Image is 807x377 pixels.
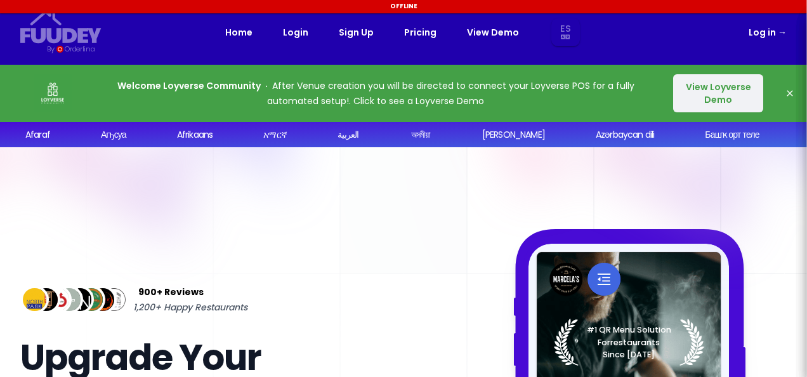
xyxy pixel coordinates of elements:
span: → [778,26,787,39]
img: Laurel [554,319,704,366]
div: Orderlina [65,44,95,55]
div: አማርኛ [263,128,287,142]
img: Review Img [89,286,117,314]
div: Offline [2,2,805,11]
a: Login [283,25,308,40]
a: Home [225,25,253,40]
button: View Loyverse Demo [673,74,763,112]
div: Afaraf [25,128,50,142]
img: Review Img [43,286,72,314]
div: Аҧсуа [101,128,126,142]
img: Review Img [66,286,95,314]
p: After Venue creation you will be directed to connect your Loyverse POS for a fully automated setu... [96,78,655,109]
strong: Welcome Loyverse Community [117,79,261,92]
a: Sign Up [339,25,374,40]
svg: {/* Added fill="currentColor" here */} {/* This rectangle defines the background. Its explicit fi... [20,10,102,44]
a: View Demo [467,25,519,40]
div: Башҡорт теле [705,128,759,142]
div: Azərbaycan dili [596,128,654,142]
img: Review Img [77,286,106,314]
span: 900+ Reviews [138,284,204,300]
div: অসমীয়া [411,128,431,142]
a: Pricing [404,25,436,40]
img: Review Img [32,286,60,314]
div: [PERSON_NAME] [482,128,545,142]
div: العربية [338,128,358,142]
img: Review Img [55,286,83,314]
a: Log in [749,25,787,40]
img: Review Img [100,286,128,314]
img: Review Img [20,286,49,314]
div: Afrikaans [177,128,213,142]
div: By [47,44,54,55]
span: 1,200+ Happy Restaurants [133,300,247,315]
